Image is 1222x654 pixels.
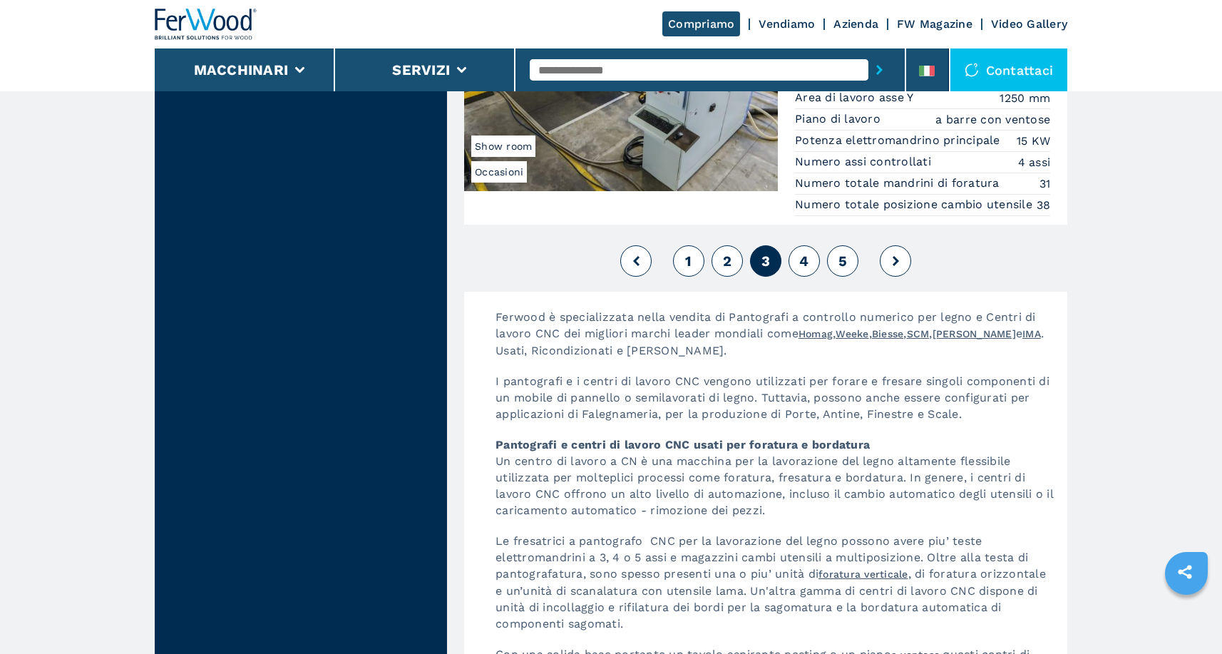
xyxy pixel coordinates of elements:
[481,373,1067,436] p: I pantografi e i centri di lavoro CNC vengono utilizzati per forare e fresare singoli componenti ...
[907,328,930,339] a: SCM
[761,252,770,270] span: 3
[789,245,820,277] button: 4
[795,111,884,127] p: Piano di lavoro
[1017,133,1050,149] em: 15 KW
[1022,328,1041,339] a: IMA
[795,154,935,170] p: Numero assi controllati
[496,438,870,451] strong: Pantografi e centri di lavoro CNC usati per foratura e bordatura
[935,111,1050,128] em: a barre con ventose
[194,61,289,78] button: Macchinari
[750,245,781,277] button: 3
[471,136,535,157] span: Show room
[1167,554,1203,590] a: sharethis
[795,133,1004,148] p: Potenza elettromandrino principale
[818,568,908,580] a: foratura verticale
[471,161,527,183] span: Occasioni
[712,245,743,277] button: 2
[897,17,972,31] a: FW Magazine
[723,252,731,270] span: 2
[1039,175,1051,192] em: 31
[965,63,979,77] img: Contattaci
[833,17,878,31] a: Azienda
[481,533,1067,646] p: Le fresatrici a pantografo CNC per la lavorazione del legno possono avere piu’ teste elettromandr...
[950,48,1068,91] div: Contattaci
[155,9,257,40] img: Ferwood
[991,17,1067,31] a: Video Gallery
[662,11,740,36] a: Compriamo
[795,90,918,106] p: Area di lavoro asse Y
[799,328,833,339] a: Homag
[827,245,858,277] button: 5
[1018,154,1051,170] em: 4 assi
[685,252,692,270] span: 1
[838,252,847,270] span: 5
[392,61,450,78] button: Servizi
[481,436,1067,533] p: Un centro di lavoro a CN è una macchina per la lavorazione del legno altamente flessibile utilizz...
[1000,90,1050,106] em: 1250 mm
[795,175,1003,191] p: Numero totale mandrini di foratura
[759,17,815,31] a: Vendiamo
[872,328,904,339] a: Biesse
[1161,590,1211,643] iframe: Chat
[795,197,1036,213] p: Numero totale posizione cambio utensile
[481,309,1067,373] p: Ferwood è specializzata nella vendita di Pantografi a controllo numerico per legno e Centri di la...
[836,328,868,339] a: Weeke
[799,252,808,270] span: 4
[673,245,704,277] button: 1
[868,53,890,86] button: submit-button
[933,328,1016,339] a: [PERSON_NAME]
[1037,197,1051,213] em: 38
